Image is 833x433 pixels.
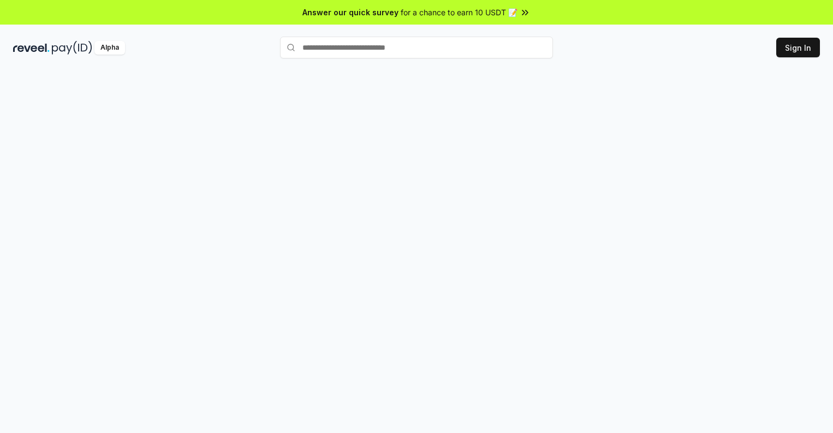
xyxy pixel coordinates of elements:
[401,7,517,18] span: for a chance to earn 10 USDT 📝
[52,41,92,55] img: pay_id
[302,7,398,18] span: Answer our quick survey
[94,41,125,55] div: Alpha
[13,41,50,55] img: reveel_dark
[776,38,820,57] button: Sign In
